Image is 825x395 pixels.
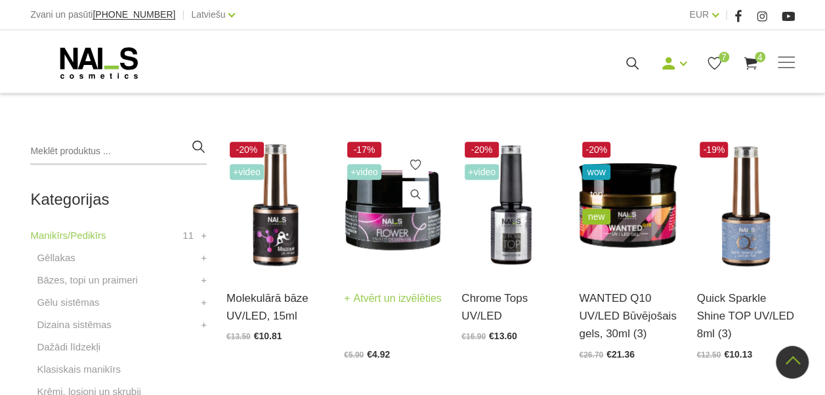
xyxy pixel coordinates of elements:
[724,349,752,360] span: €10.13
[182,7,184,23] span: |
[719,52,729,62] span: 7
[582,164,610,180] span: wow
[606,349,635,360] span: €21.36
[706,55,723,72] a: 7
[230,142,264,157] span: -20%
[182,228,194,243] span: 11
[37,317,111,333] a: Dizaina sistēmas
[347,142,381,157] span: -17%
[579,289,677,343] a: WANTED Q10 UV/LED Būvējošais gels, 30ml (3)
[696,289,794,343] a: Quick Sparkle Shine TOP UV/LED 8ml (3)
[696,138,794,273] img: Virsējais pārklājums bez lipīgā slāņa ar mirdzuma efektu.Pieejami 3 veidi:* Starlight - ar smalkā...
[37,339,100,355] a: Dažādi līdzekļi
[226,138,324,273] img: Bāze, kas piemērota īpaši pedikīram.Pateicoties tās konsistencei, nepadara nagus biezus, samazino...
[461,138,559,273] img: Virsējais pārklājums bez lipīgā slāņa.Nodrošina izcilu spīdumu un ilgnoturību. Neatstāj nenoklāta...
[579,350,603,360] span: €26.70
[344,289,442,308] a: Atvērt un izvēlēties
[465,164,499,180] span: +Video
[226,332,251,341] span: €13.50
[689,7,709,22] a: EUR
[461,289,559,325] a: Chrome Tops UV/LED
[489,331,517,341] span: €13.60
[582,209,610,224] span: new
[344,350,364,360] span: €5.90
[30,228,106,243] a: Manikīrs/Pedikīrs
[347,164,381,180] span: +Video
[742,55,759,72] a: 4
[37,250,75,266] a: Gēllakas
[725,7,728,23] span: |
[37,295,99,310] a: Gēlu sistēmas
[582,186,610,202] span: top
[201,228,207,243] a: +
[700,142,728,157] span: -19%
[191,7,225,22] a: Latviešu
[755,52,765,62] span: 4
[696,350,721,360] span: €12.50
[344,138,442,273] img: Flower dizaina gels ir ilgnoturīgs gels ar sauso ziedu elementiem. Viegli klājama formula, izcila...
[201,317,207,333] a: +
[201,295,207,310] a: +
[93,10,175,20] a: [PHONE_NUMBER]
[93,9,175,20] span: [PHONE_NUMBER]
[30,191,207,208] h2: Kategorijas
[30,138,207,165] input: Meklēt produktus ...
[254,331,282,341] span: €10.81
[582,142,610,157] span: -20%
[226,289,324,325] a: Molekulārā bāze UV/LED, 15ml
[201,250,207,266] a: +
[579,138,677,273] img: Gels WANTED NAILS cosmetics tehniķu komanda ir radījusi gelu, kas ilgi jau ir katra meistara mekl...
[30,7,175,23] div: Zvani un pasūti
[201,272,207,288] a: +
[461,332,486,341] span: €16.90
[367,349,390,360] span: €4.92
[37,362,121,377] a: Klasiskais manikīrs
[465,142,499,157] span: -20%
[37,272,137,288] a: Bāzes, topi un praimeri
[230,164,264,180] span: +Video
